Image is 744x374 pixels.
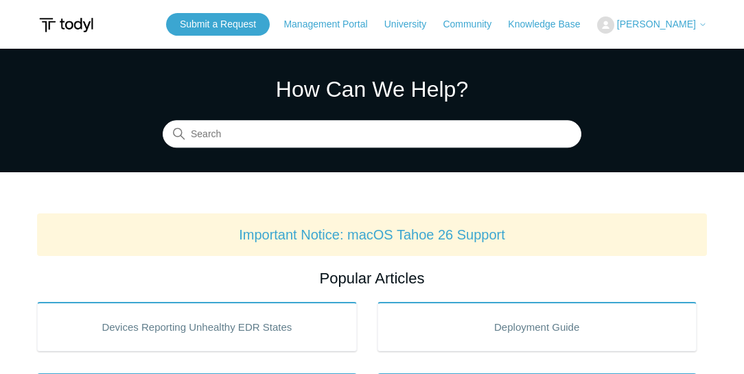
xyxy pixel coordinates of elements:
a: Knowledge Base [508,17,594,32]
a: Important Notice: macOS Tahoe 26 Support [239,227,505,242]
span: [PERSON_NAME] [617,19,696,30]
img: Todyl Support Center Help Center home page [37,12,95,38]
a: Community [443,17,505,32]
a: Devices Reporting Unhealthy EDR States [37,302,356,351]
input: Search [163,121,581,148]
button: [PERSON_NAME] [597,16,707,34]
a: Deployment Guide [377,302,697,351]
a: University [384,17,440,32]
h1: How Can We Help? [163,73,581,106]
h2: Popular Articles [37,267,707,290]
a: Management Portal [283,17,381,32]
a: Submit a Request [166,13,270,36]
